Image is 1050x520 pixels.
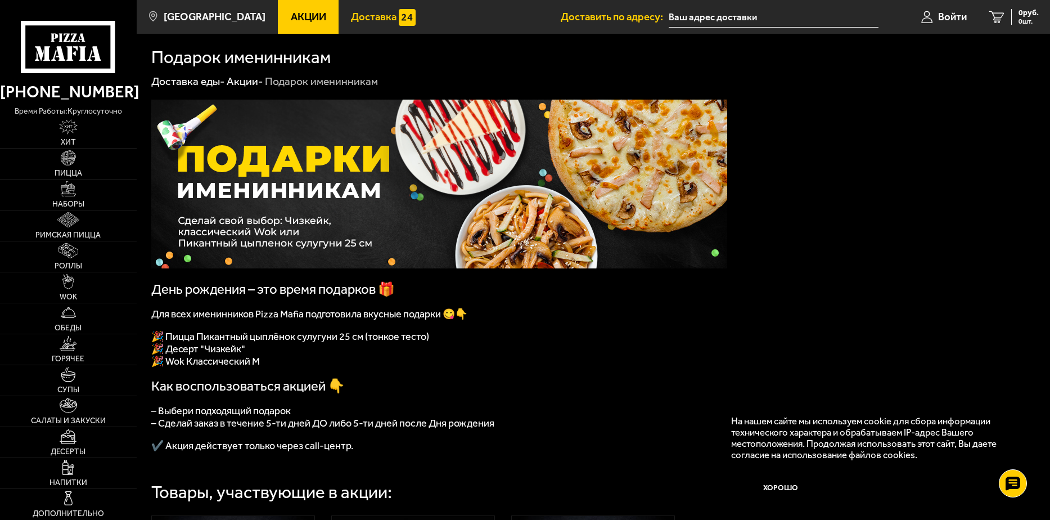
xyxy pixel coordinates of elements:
[51,448,85,456] span: Десерты
[938,12,967,23] span: Войти
[55,169,82,177] span: Пицца
[164,12,265,23] span: [GEOGRAPHIC_DATA]
[151,483,392,501] div: Товары, участвующие в акции:
[52,355,84,363] span: Горячее
[33,510,104,518] span: Дополнительно
[151,343,245,355] span: 🎉 Десерт "Чизкейк"
[151,100,727,268] img: 1024x1024
[151,308,467,320] span: Для всех именинников Pizza Mafia подготовила вкусные подарки 😋👇
[35,231,101,239] span: Римская пицца
[55,262,82,270] span: Роллы
[227,75,263,88] a: Акции-
[52,200,84,208] span: Наборы
[57,386,79,394] span: Супы
[351,12,396,23] span: Доставка
[151,405,291,417] span: – Выбери подходящий подарок
[55,324,82,332] span: Обеды
[399,9,415,25] img: 15daf4d41897b9f0e9f617042186c801.svg
[151,378,345,394] span: Как воспользоваться акцией 👇
[561,12,669,23] span: Доставить по адресу:
[1019,18,1039,25] span: 0 шт.
[731,415,1017,461] p: На нашем сайте мы используем cookie для сбора информации технического характера и обрабатываем IP...
[151,330,429,343] span: 🎉 Пицца Пикантный цыплёнок сулугуни 25 см (тонкое тесто)
[60,293,77,301] span: WOK
[31,417,106,425] span: Салаты и закуски
[151,48,331,66] h1: Подарок именинникам
[1019,9,1039,17] span: 0 руб.
[265,74,378,88] div: Подарок именинникам
[731,471,830,504] button: Хорошо
[291,12,326,23] span: Акции
[61,138,76,146] span: Хит
[151,417,494,429] span: – Сделай заказ в течение 5-ти дней ДО либо 5-ти дней после Дня рождения
[151,75,225,88] a: Доставка еды-
[669,7,878,28] input: Ваш адрес доставки
[151,281,395,297] span: День рождения – это время подарков 🎁
[151,355,260,367] span: 🎉 Wok Классический М
[49,479,87,487] span: Напитки
[151,440,354,452] span: ✔️ Акция действует только через call-центр.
